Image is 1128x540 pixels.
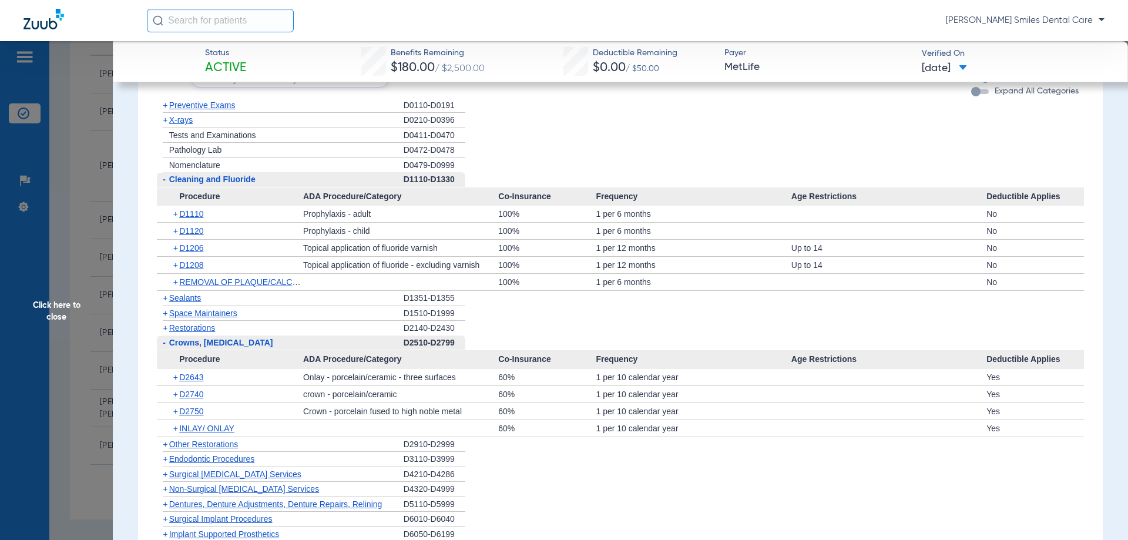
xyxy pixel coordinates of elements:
span: + [173,240,180,256]
span: Frequency [596,187,791,206]
div: 60% [498,386,596,403]
span: D1110 [179,209,203,219]
div: Yes [986,403,1084,420]
img: Zuub Logo [23,9,64,29]
div: No [986,206,1084,222]
span: Expand All Categories [995,87,1079,95]
div: Yes [986,420,1084,437]
input: Search for patients [147,9,294,32]
div: 1 per 10 calendar year [596,386,791,403]
span: Age Restrictions [791,187,986,206]
span: + [173,223,180,239]
span: D2740 [179,390,203,399]
div: D0479-D0999 [404,158,465,173]
div: 1 per 10 calendar year [596,403,791,420]
span: + [163,529,167,539]
span: Deductible Remaining [593,47,677,59]
span: + [173,274,180,290]
span: Frequency [596,350,791,369]
div: Prophylaxis - adult [303,206,498,222]
div: D4320-D4999 [404,482,465,497]
span: + [173,420,180,437]
img: Search Icon [153,15,163,26]
div: D0411-D0470 [404,128,465,143]
div: Topical application of fluoride varnish [303,240,498,256]
div: 1 per 6 months [596,274,791,290]
span: - [163,338,166,347]
div: 60% [498,403,596,420]
span: D1120 [179,226,203,236]
div: Up to 14 [791,257,986,273]
span: + [163,469,167,479]
span: D1208 [179,260,203,270]
div: D5110-D5999 [404,497,465,512]
div: 1 per 12 months [596,240,791,256]
span: Benefits Remaining [391,47,485,59]
div: No [986,257,1084,273]
span: Co-Insurance [498,187,596,206]
span: + [163,308,167,318]
div: D1510-D1999 [404,306,465,321]
div: Prophylaxis - child [303,223,498,239]
span: Deductible Applies [986,187,1084,206]
span: Payer [724,47,912,59]
span: Non-Surgical [MEDICAL_DATA] Services [169,484,319,494]
div: Topical application of fluoride - excluding varnish [303,257,498,273]
span: Co-Insurance [498,350,596,369]
div: D0472-D0478 [404,143,465,158]
span: X-rays [169,115,193,125]
span: $180.00 [391,62,435,74]
span: Crowns, [MEDICAL_DATA] [169,338,273,347]
span: Dentures, Denture Adjustments, Denture Repairs, Relining [169,499,382,509]
div: 100% [498,240,596,256]
span: Status [205,47,246,59]
div: 1 per 10 calendar year [596,420,791,437]
span: D2643 [179,373,203,382]
iframe: Chat Widget [1069,484,1128,540]
span: + [163,323,167,333]
div: Up to 14 [791,240,986,256]
span: Age Restrictions [791,350,986,369]
span: Cleaning and Fluoride [169,175,256,184]
span: Tests and Examinations [169,130,256,140]
span: + [173,206,180,222]
span: + [163,484,167,494]
span: + [163,499,167,509]
span: INLAY/ ONLAY [179,424,234,433]
span: D2750 [179,407,203,416]
span: + [163,115,167,125]
div: No [986,240,1084,256]
span: Space Maintainers [169,308,237,318]
span: + [163,293,167,303]
span: + [163,514,167,524]
span: + [173,403,180,420]
div: D1110-D1330 [404,172,465,187]
span: $0.00 [593,62,626,74]
div: 100% [498,206,596,222]
span: Implant Supported Prosthetics [169,529,280,539]
div: Onlay - porcelain/ceramic - three surfaces [303,369,498,385]
div: Crown - porcelain fused to high noble metal [303,403,498,420]
div: 100% [498,274,596,290]
span: Endodontic Procedures [169,454,255,464]
div: 100% [498,223,596,239]
span: ADA Procedure/Category [303,350,498,369]
span: Surgical [MEDICAL_DATA] Services [169,469,301,479]
div: D2510-D2799 [404,336,465,351]
span: / $50.00 [626,65,659,73]
span: Preventive Exams [169,100,236,110]
span: Verified On [922,48,1109,60]
span: - [163,175,166,184]
div: 1 per 12 months [596,257,791,273]
span: Surgical Implant Procedures [169,514,273,524]
span: REMOVAL OF PLAQUE/CALCULUS/STAINS [179,277,345,287]
span: Pathology Lab [169,145,222,155]
div: Yes [986,369,1084,385]
div: D1351-D1355 [404,291,465,306]
span: / $2,500.00 [435,64,485,73]
span: Deductible Applies [986,350,1084,369]
div: D0110-D0191 [404,98,465,113]
div: crown - porcelain/ceramic [303,386,498,403]
span: Active [205,60,246,76]
span: Procedure [157,187,303,206]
